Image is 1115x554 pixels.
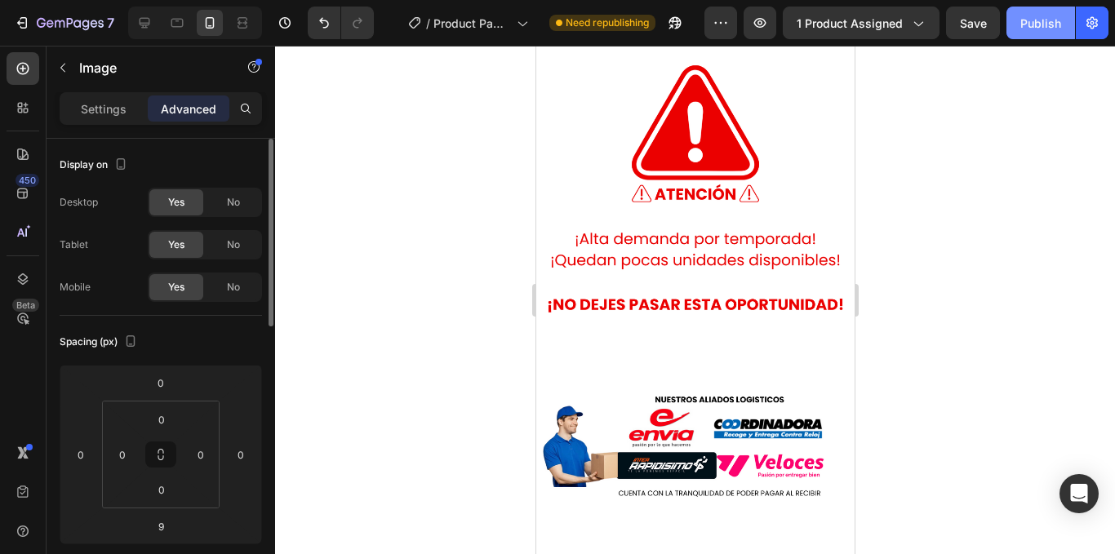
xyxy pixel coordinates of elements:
div: Desktop [60,195,98,210]
p: Settings [81,100,127,117]
span: No [227,195,240,210]
div: Tablet [60,237,88,252]
input: 0 [144,370,177,395]
button: 1 product assigned [783,7,940,39]
span: Yes [168,195,184,210]
input: 0 [229,442,253,467]
input: 9 [144,514,177,538]
input: 0px [145,477,178,502]
div: 450 [16,174,39,187]
span: Yes [168,280,184,295]
div: Mobile [60,280,91,295]
p: 7 [107,13,114,33]
span: Yes [168,237,184,252]
p: Image [79,58,218,78]
span: / [426,15,430,32]
button: Save [946,7,1000,39]
div: Spacing (px) [60,331,140,353]
input: 0px [110,442,135,467]
input: 0 [69,442,93,467]
span: 1 product assigned [797,15,903,32]
button: 7 [7,7,122,39]
div: Beta [12,299,39,312]
input: 0px [189,442,213,467]
span: No [227,280,240,295]
div: Open Intercom Messenger [1059,474,1099,513]
div: Display on [60,154,131,176]
span: Need republishing [566,16,649,30]
iframe: Design area [536,46,855,554]
span: No [227,237,240,252]
span: Product Page - [DATE] 12:17:41 [433,15,510,32]
div: Publish [1020,15,1061,32]
p: Advanced [161,100,216,117]
span: Save [960,16,987,30]
button: Publish [1006,7,1075,39]
input: 0px [145,407,178,432]
div: Undo/Redo [308,7,374,39]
